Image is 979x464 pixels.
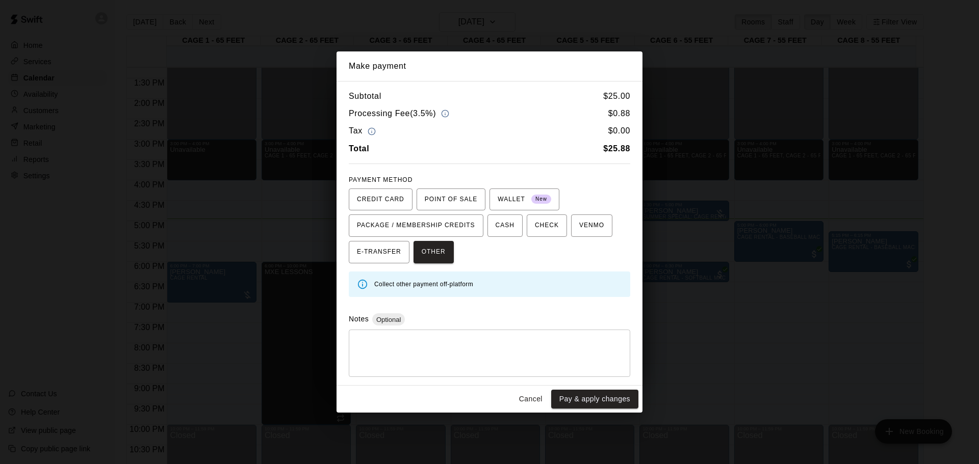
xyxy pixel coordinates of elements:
button: CREDIT CARD [349,188,413,211]
span: CHECK [535,217,559,234]
span: Optional [372,316,405,323]
span: New [531,193,551,206]
button: OTHER [414,241,454,263]
h6: Processing Fee ( 3.5% ) [349,107,452,121]
button: CASH [487,214,523,237]
button: E-TRANSFER [349,241,409,263]
button: PACKAGE / MEMBERSHIP CREDITS [349,214,483,237]
span: POINT OF SALE [425,192,477,208]
span: E-TRANSFER [357,244,401,260]
h6: $ 0.88 [608,107,630,121]
span: WALLET [498,192,551,208]
b: Total [349,144,369,153]
h2: Make payment [337,51,642,81]
button: CHECK [527,214,567,237]
h6: Subtotal [349,90,381,103]
button: VENMO [571,214,612,237]
span: OTHER [422,244,446,260]
span: CREDIT CARD [357,192,404,208]
span: PAYMENT METHOD [349,176,413,183]
button: Cancel [514,390,547,408]
button: Pay & apply changes [551,390,638,408]
h6: $ 0.00 [608,124,630,138]
button: POINT OF SALE [417,188,485,211]
span: PACKAGE / MEMBERSHIP CREDITS [357,217,475,234]
span: CASH [496,217,514,234]
button: WALLET New [489,188,559,211]
h6: Tax [349,124,378,138]
b: $ 25.88 [603,144,630,153]
label: Notes [349,315,369,323]
h6: $ 25.00 [603,90,630,103]
span: Collect other payment off-platform [374,281,473,288]
span: VENMO [579,217,604,234]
